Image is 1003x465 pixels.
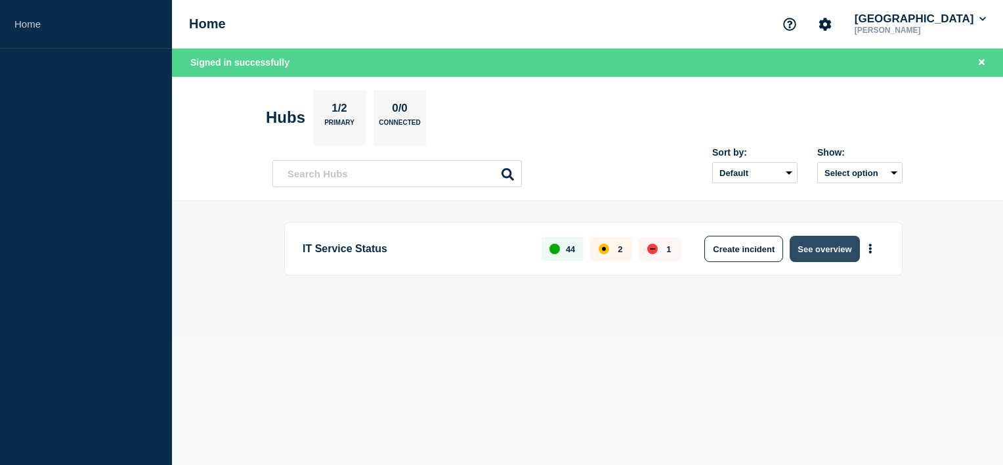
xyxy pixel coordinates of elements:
[790,236,859,262] button: See overview
[817,147,903,158] div: Show:
[189,16,226,32] h1: Home
[712,162,798,183] select: Sort by
[266,108,305,127] h2: Hubs
[862,237,879,261] button: More actions
[811,11,839,38] button: Account settings
[618,244,622,254] p: 2
[647,244,658,254] div: down
[852,12,989,26] button: [GEOGRAPHIC_DATA]
[817,162,903,183] button: Select option
[599,244,609,254] div: affected
[387,102,413,119] p: 0/0
[973,55,990,70] button: Close banner
[666,244,671,254] p: 1
[327,102,352,119] p: 1/2
[190,57,289,68] span: Signed in successfully
[852,26,989,35] p: [PERSON_NAME]
[303,236,526,262] p: IT Service Status
[549,244,560,254] div: up
[704,236,783,262] button: Create incident
[324,119,354,133] p: Primary
[776,11,803,38] button: Support
[379,119,420,133] p: Connected
[566,244,575,254] p: 44
[712,147,798,158] div: Sort by:
[272,160,522,187] input: Search Hubs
